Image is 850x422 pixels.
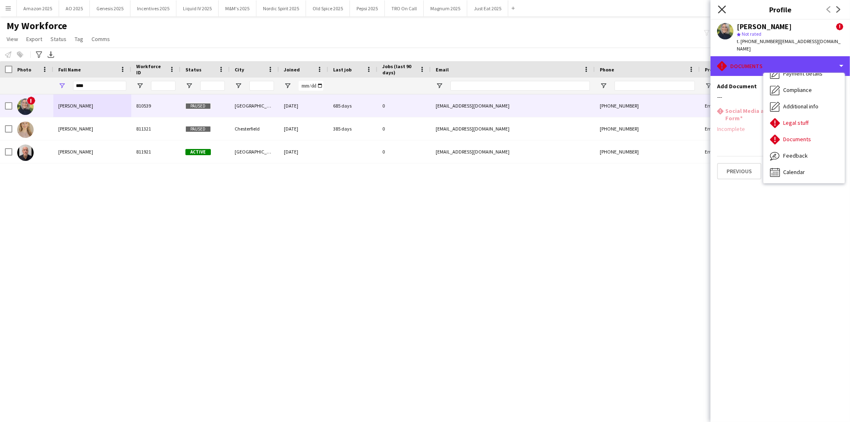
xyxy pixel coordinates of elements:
[783,119,809,126] span: Legal stuff
[705,67,721,73] span: Profile
[58,82,66,89] button: Open Filter Menu
[763,164,845,181] div: Calendar
[50,35,66,43] span: Status
[185,82,193,89] button: Open Filter Menu
[284,67,300,73] span: Joined
[328,117,377,140] div: 385 days
[783,152,808,159] span: Feedback
[333,67,352,73] span: Last job
[279,140,328,163] div: [DATE]
[725,107,843,122] h3: Social Media and Photography Consent Form
[763,148,845,164] div: Feedback
[431,117,595,140] div: [EMAIL_ADDRESS][DOMAIN_NAME]
[711,56,850,76] div: Documents
[284,82,291,89] button: Open Filter Menu
[763,82,845,99] div: Compliance
[26,35,42,43] span: Export
[737,23,792,30] div: [PERSON_NAME]
[230,94,279,117] div: [GEOGRAPHIC_DATA]
[836,23,843,30] span: !
[17,67,31,73] span: Photo
[717,83,757,90] h3: Add Document
[385,0,424,16] button: TRO On Call
[58,103,93,109] span: [PERSON_NAME]
[75,35,83,43] span: Tag
[249,81,274,91] input: City Filter Input
[71,34,87,44] a: Tag
[450,81,590,91] input: Email Filter Input
[200,81,225,91] input: Status Filter Input
[436,67,449,73] span: Email
[88,34,113,44] a: Comms
[17,0,59,16] button: Amazon 2025
[185,149,211,155] span: Active
[705,82,712,89] button: Open Filter Menu
[256,0,306,16] button: Nordic Spirit 2025
[185,67,201,73] span: Status
[235,67,244,73] span: City
[763,115,845,131] div: Legal stuff
[230,117,279,140] div: Chesterfield
[7,35,18,43] span: View
[176,0,219,16] button: Liquid IV 2025
[717,93,843,101] div: ---
[58,149,93,155] span: [PERSON_NAME]
[131,140,181,163] div: 811921
[279,117,328,140] div: [DATE]
[185,126,211,132] span: Paused
[742,31,761,37] span: Not rated
[46,50,56,60] app-action-btn: Export XLSX
[600,82,607,89] button: Open Filter Menu
[17,122,34,138] img: Shahna Astill
[235,82,242,89] button: Open Filter Menu
[34,50,44,60] app-action-btn: Advanced filters
[306,0,350,16] button: Old Spice 2025
[131,94,181,117] div: 810539
[717,125,843,133] div: Incomplete
[600,67,614,73] span: Phone
[595,117,700,140] div: [PHONE_NUMBER]
[763,99,845,115] div: Additional info
[783,70,823,77] span: Payment details
[783,103,818,110] span: Additional info
[700,140,752,163] div: Employed Crew
[377,140,431,163] div: 0
[700,117,752,140] div: Employed Crew
[711,4,850,15] h3: Profile
[783,135,811,143] span: Documents
[763,131,845,148] div: Documents
[377,94,431,117] div: 0
[136,63,166,76] span: Workforce ID
[328,94,377,117] div: 685 days
[17,99,34,115] img: Charlotte Tilley
[431,140,595,163] div: [EMAIL_ADDRESS][DOMAIN_NAME]
[717,163,761,179] button: Previous
[595,140,700,163] div: [PHONE_NUMBER]
[58,126,93,132] span: [PERSON_NAME]
[73,81,126,91] input: Full Name Filter Input
[7,20,67,32] span: My Workforce
[136,82,144,89] button: Open Filter Menu
[27,96,35,105] span: !
[3,34,21,44] a: View
[377,117,431,140] div: 0
[615,81,695,91] input: Phone Filter Input
[23,34,46,44] a: Export
[350,0,385,16] button: Pepsi 2025
[279,94,328,117] div: [DATE]
[737,38,841,52] span: | [EMAIL_ADDRESS][DOMAIN_NAME]
[219,0,256,16] button: M&M's 2025
[47,34,70,44] a: Status
[700,94,752,117] div: Employed Crew
[151,81,176,91] input: Workforce ID Filter Input
[595,94,700,117] div: [PHONE_NUMBER]
[185,103,211,109] span: Paused
[431,94,595,117] div: [EMAIL_ADDRESS][DOMAIN_NAME]
[230,140,279,163] div: [GEOGRAPHIC_DATA]
[737,38,779,44] span: t. [PHONE_NUMBER]
[90,0,130,16] button: Genesis 2025
[131,117,181,140] div: 811321
[17,144,34,161] img: Simon Tilley
[382,63,416,76] span: Jobs (last 90 days)
[783,168,805,176] span: Calendar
